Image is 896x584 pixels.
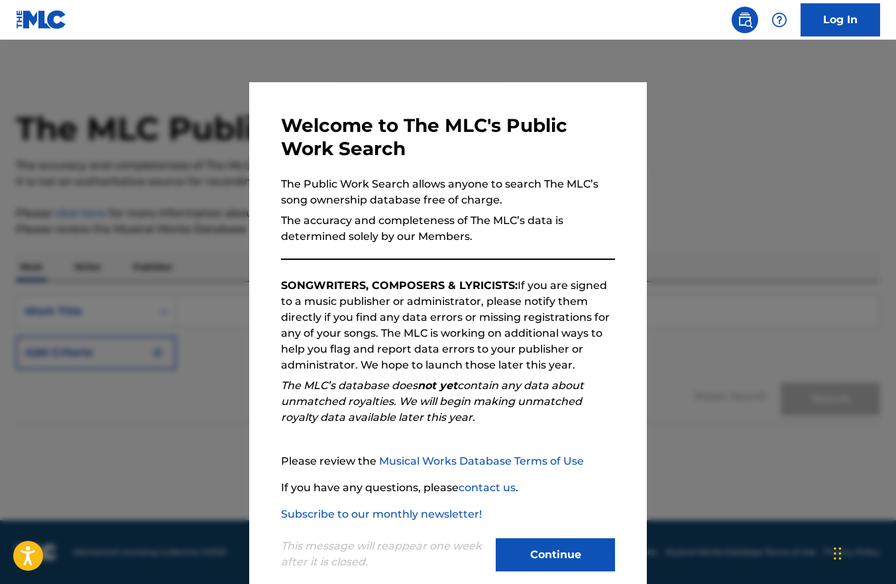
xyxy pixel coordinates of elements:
a: Musical Works Database Terms of Use [379,455,584,467]
p: If you are signed to a music publisher or administrator, please notify them directly if you find ... [281,278,615,373]
a: Log In [801,3,880,36]
a: Public Search [732,7,758,33]
a: Subscribe to our monthly newsletter! [281,508,482,520]
img: search [737,12,753,28]
a: contact us [459,481,516,494]
p: The Public Work Search allows anyone to search The MLC’s song ownership database free of charge. [281,176,615,208]
div: Drag [834,534,842,573]
strong: not yet [418,379,457,392]
img: help [771,12,787,28]
p: If you have any questions, please . [281,480,615,496]
p: Please review the [281,453,615,469]
h3: Welcome to The MLC's Public Work Search [281,114,615,160]
img: MLC Logo [16,10,67,29]
iframe: Chat Widget [830,520,896,584]
em: The MLC’s database does contain any data about unmatched royalties. We will begin making unmatche... [281,379,584,424]
div: Help [766,7,793,33]
button: Continue [496,538,615,571]
p: This message will reappear one week after it is closed. [281,538,488,570]
strong: SONGWRITERS, COMPOSERS & LYRICISTS: [281,279,518,292]
p: The accuracy and completeness of The MLC’s data is determined solely by our Members. [281,213,615,245]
